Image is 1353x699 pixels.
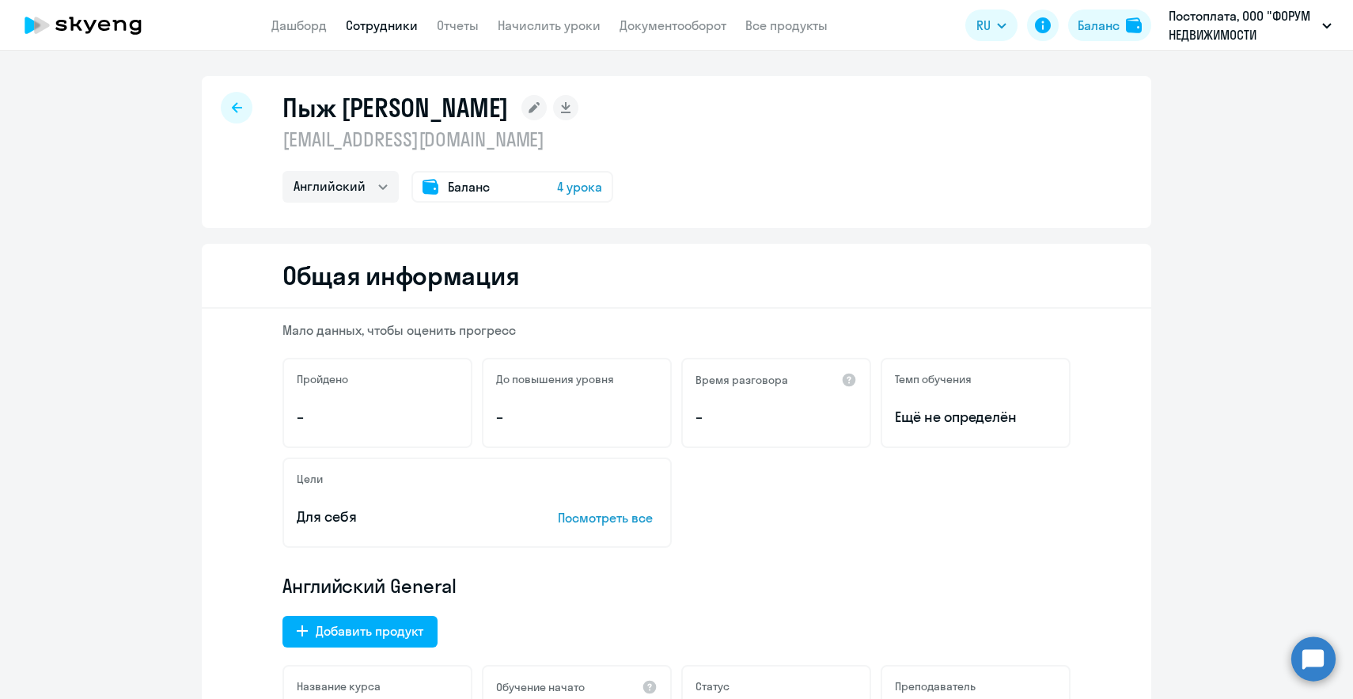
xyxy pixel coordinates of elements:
a: Сотрудники [346,17,418,33]
button: Балансbalance [1068,9,1151,41]
a: Отчеты [437,17,479,33]
a: Документооборот [620,17,726,33]
h2: Общая информация [282,260,519,291]
span: 4 урока [557,177,602,196]
p: Посмотреть все [558,508,658,527]
a: Дашборд [271,17,327,33]
p: – [695,407,857,427]
h5: Темп обучения [895,372,972,386]
img: balance [1126,17,1142,33]
p: [EMAIL_ADDRESS][DOMAIN_NAME] [282,127,613,152]
h5: Пройдено [297,372,348,386]
h5: Время разговора [695,373,788,387]
span: Баланс [448,177,490,196]
button: Добавить продукт [282,616,438,648]
h5: До повышения уровня [496,372,614,386]
p: Постоплата, ООО "ФОРУМ НЕДВИЖИМОСТИ "ДВИЖЕНИЕ" [1169,6,1316,44]
button: Постоплата, ООО "ФОРУМ НЕДВИЖИМОСТИ "ДВИЖЕНИЕ" [1161,6,1340,44]
div: Добавить продукт [316,621,423,640]
p: – [297,407,458,427]
span: Ещё не определён [895,407,1056,427]
p: Для себя [297,507,509,527]
h5: Преподаватель [895,679,976,693]
p: – [496,407,658,427]
h1: Пыж [PERSON_NAME] [282,92,509,123]
h5: Название курса [297,679,381,693]
span: RU [976,16,991,35]
button: RU [965,9,1018,41]
p: Мало данных, чтобы оценить прогресс [282,321,1071,339]
span: Английский General [282,573,457,598]
a: Все продукты [745,17,828,33]
h5: Цели [297,472,323,486]
h5: Статус [695,679,730,693]
h5: Обучение начато [496,680,585,694]
a: Начислить уроки [498,17,601,33]
div: Баланс [1078,16,1120,35]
